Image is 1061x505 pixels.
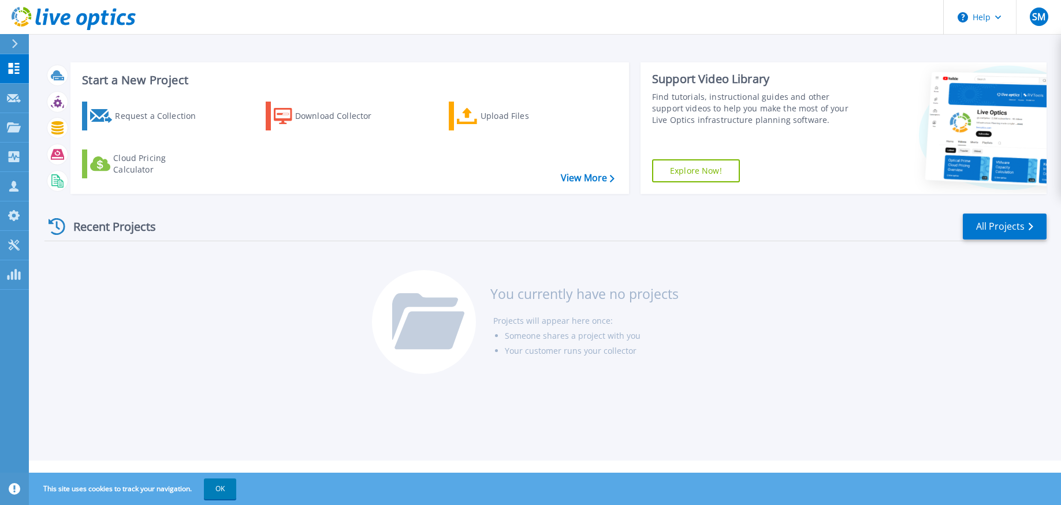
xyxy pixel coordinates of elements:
span: This site uses cookies to track your navigation. [32,478,236,499]
li: Projects will appear here once: [493,313,679,328]
span: SM [1032,12,1045,21]
a: Explore Now! [652,159,740,182]
div: Request a Collection [115,104,207,128]
h3: Start a New Project [82,74,614,87]
div: Download Collector [295,104,388,128]
a: View More [561,173,615,184]
a: Download Collector [266,102,394,130]
div: Upload Files [481,104,573,128]
div: Cloud Pricing Calculator [113,152,206,175]
a: All Projects [963,214,1047,240]
div: Recent Projects [44,212,172,241]
div: Find tutorials, instructional guides and other support videos to help you make the most of your L... [652,91,858,126]
li: Someone shares a project with you [505,328,679,343]
h3: You currently have no projects [490,287,679,300]
button: OK [204,478,236,499]
li: Your customer runs your collector [505,343,679,358]
a: Request a Collection [82,102,211,130]
a: Cloud Pricing Calculator [82,149,211,178]
div: Support Video Library [652,72,858,87]
a: Upload Files [449,102,578,130]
